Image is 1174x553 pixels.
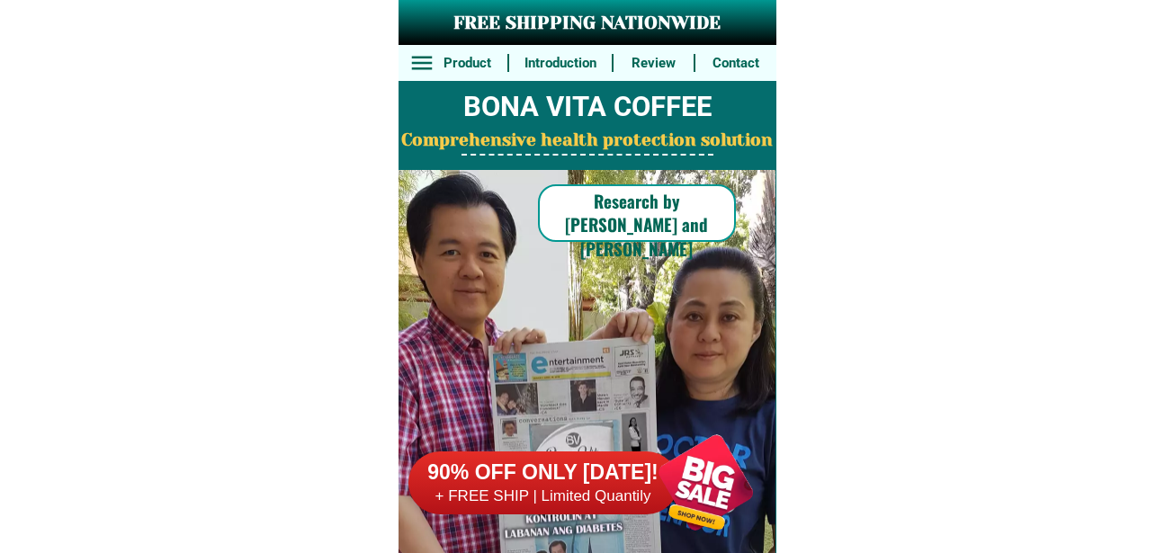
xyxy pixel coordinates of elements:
[399,128,776,154] h2: Comprehensive health protection solution
[436,53,497,74] h6: Product
[399,10,776,37] h3: FREE SHIPPING NATIONWIDE
[538,189,736,261] h6: Research by [PERSON_NAME] and [PERSON_NAME]
[518,53,602,74] h6: Introduction
[623,53,685,74] h6: Review
[408,486,678,506] h6: + FREE SHIP | Limited Quantily
[399,86,776,129] h2: BONA VITA COFFEE
[705,53,766,74] h6: Contact
[408,459,678,486] h6: 90% OFF ONLY [DATE]!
